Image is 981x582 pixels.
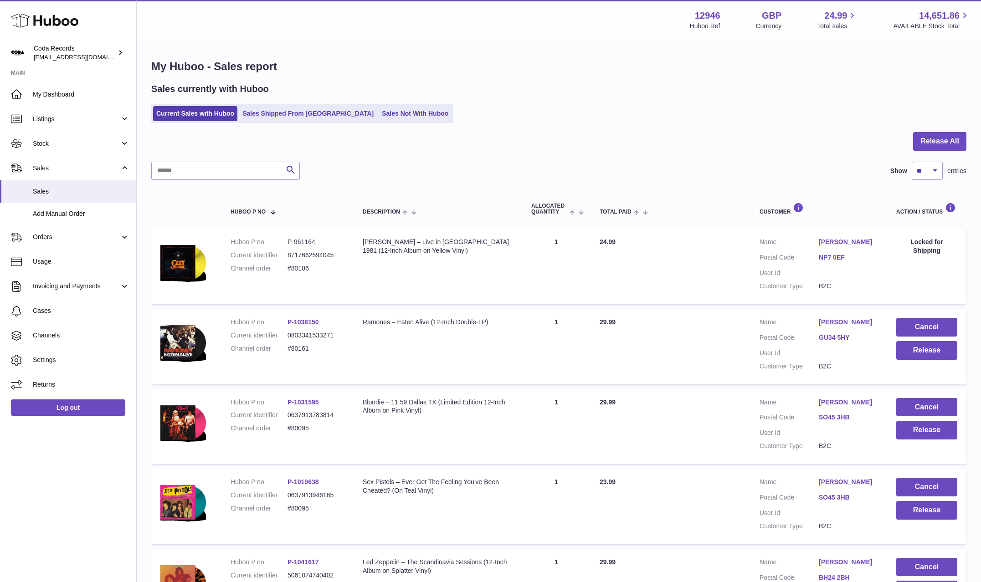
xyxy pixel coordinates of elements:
[819,442,878,450] dd: B2C
[819,238,878,246] a: [PERSON_NAME]
[231,424,288,433] dt: Channel order
[600,398,616,406] span: 29.99
[231,491,288,500] dt: Current identifier
[288,344,344,353] dd: #80161
[363,209,400,215] span: Description
[231,209,266,215] span: Huboo P no
[160,398,206,447] img: 129461739210759.png
[288,558,319,566] a: P-1041617
[153,106,237,121] a: Current Sales with Huboo
[33,90,129,99] span: My Dashboard
[231,571,288,580] dt: Current identifier
[760,333,819,344] dt: Postal Code
[288,331,344,340] dd: 0803341533271
[760,522,819,531] dt: Customer Type
[379,106,452,121] a: Sales Not With Huboo
[522,229,591,304] td: 1
[151,59,966,74] h1: My Huboo - Sales report
[33,209,129,218] span: Add Manual Order
[893,10,970,31] a: 14,651.86 AVAILABLE Stock Total
[33,233,120,241] span: Orders
[760,509,819,517] dt: User Id
[819,282,878,291] dd: B2C
[522,309,591,384] td: 1
[288,318,319,326] a: P-1036150
[11,399,125,416] a: Log out
[231,478,288,486] dt: Huboo P no
[760,362,819,371] dt: Customer Type
[756,22,782,31] div: Currency
[760,429,819,437] dt: User Id
[288,251,344,260] dd: 8717662594045
[947,167,966,175] span: entries
[896,238,957,255] div: Locked for Shipping
[33,115,120,123] span: Listings
[288,264,344,273] dd: #80186
[160,478,206,527] img: 129461731432107.png
[288,398,319,406] a: P-1031595
[231,318,288,327] dt: Huboo P no
[896,478,957,496] button: Cancel
[34,44,116,61] div: Coda Records
[760,442,819,450] dt: Customer Type
[760,238,819,249] dt: Name
[363,478,513,495] div: Sex Pistols – Ever Get The Feeling You've Been Cheated? (On Teal Vinyl)
[151,83,269,95] h2: Sales currently with Huboo
[896,501,957,520] button: Release
[160,318,206,367] img: 129461741594288.png
[33,306,129,315] span: Cases
[231,238,288,246] dt: Huboo P no
[824,10,847,22] span: 24.99
[760,493,819,504] dt: Postal Code
[231,264,288,273] dt: Channel order
[363,238,513,255] div: [PERSON_NAME] – Live in [GEOGRAPHIC_DATA] 1981 (12-Inch Album on Yellow Vinyl)
[919,10,960,22] span: 14,651.86
[913,132,966,151] button: Release All
[33,356,129,364] span: Settings
[819,522,878,531] dd: B2C
[760,558,819,569] dt: Name
[522,469,591,544] td: 1
[288,238,344,246] dd: P-961164
[288,504,344,513] dd: #80095
[288,411,344,419] dd: 0637913783814
[896,318,957,337] button: Cancel
[600,318,616,326] span: 29.99
[760,269,819,277] dt: User Id
[522,389,591,465] td: 1
[890,167,907,175] label: Show
[760,413,819,424] dt: Postal Code
[288,424,344,433] dd: #80095
[11,46,25,60] img: haz@pcatmedia.com
[363,558,513,575] div: Led Zeppelin – The Scandinavia Sessions (12-Inch Album on Splatter Vinyl)
[231,251,288,260] dt: Current identifier
[819,253,878,262] a: NP7 0EF
[819,573,878,582] a: BH24 2BH
[531,203,567,215] span: ALLOCATED Quantity
[363,318,513,327] div: Ramones – Eaten Alive (12-Inch Double-LP)
[695,10,720,22] strong: 12946
[760,318,819,329] dt: Name
[760,282,819,291] dt: Customer Type
[33,282,120,291] span: Invoicing and Payments
[33,257,129,266] span: Usage
[896,398,957,417] button: Cancel
[819,362,878,371] dd: B2C
[239,106,377,121] a: Sales Shipped From [GEOGRAPHIC_DATA]
[33,187,129,196] span: Sales
[231,411,288,419] dt: Current identifier
[690,22,720,31] div: Huboo Ref
[819,413,878,422] a: SO45 3HB
[288,571,344,580] dd: 5061074740402
[363,398,513,415] div: Blondie – 11:59 Dallas TX (Limited Edition 12-Inch Album on Pink Vinyl)
[288,478,319,485] a: P-1019638
[33,380,129,389] span: Returns
[819,493,878,502] a: SO45 3HB
[819,558,878,567] a: [PERSON_NAME]
[762,10,781,22] strong: GBP
[231,344,288,353] dt: Channel order
[760,253,819,264] dt: Postal Code
[600,558,616,566] span: 29.99
[33,164,120,173] span: Sales
[600,478,616,485] span: 23.99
